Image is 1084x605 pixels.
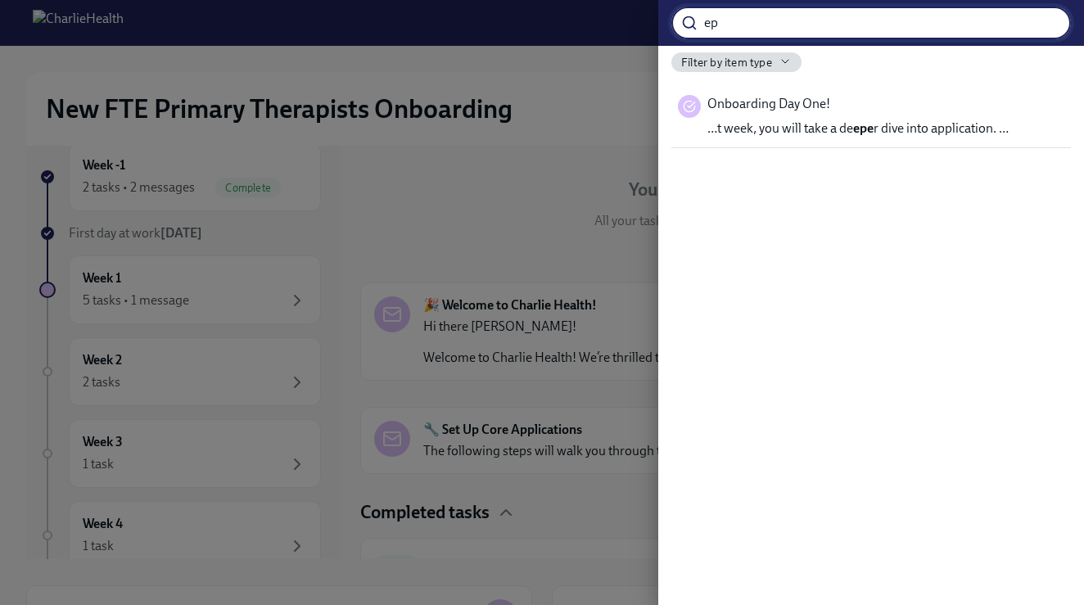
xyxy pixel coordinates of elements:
span: …t week, you will take a de r dive into application. … [707,120,1009,138]
div: Onboarding Day One!…t week, you will take a deeper dive into application. … [671,85,1071,148]
span: Filter by item type [681,55,772,70]
span: Onboarding Day One! [707,95,830,113]
div: Task [678,95,701,118]
button: Filter by item type [671,52,802,72]
strong: epe [853,120,874,136]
